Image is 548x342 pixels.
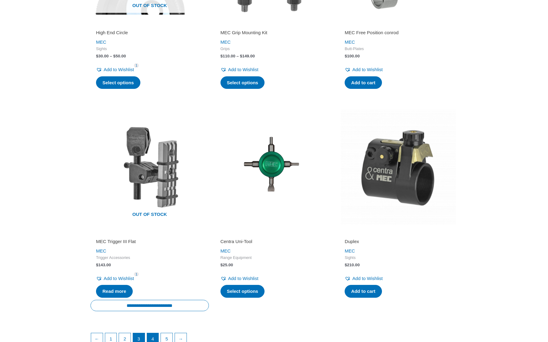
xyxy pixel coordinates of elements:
span: $ [220,263,223,267]
span: $ [345,263,347,267]
h2: High End Circle [96,30,203,36]
a: Add to cart: “Duplex” [345,285,382,298]
a: MEC Trigger III Flat [96,238,203,247]
iframe: Customer reviews powered by Trustpilot [345,230,452,237]
iframe: Customer reviews powered by Trustpilot [220,21,328,28]
a: Add to Wishlist [96,65,134,74]
bdi: 110.00 [220,54,235,58]
span: Trigger Accessories [96,255,203,260]
a: MEC [96,39,106,45]
iframe: Customer reviews powered by Trustpilot [345,21,452,28]
iframe: Customer reviews powered by Trustpilot [96,21,203,28]
h2: MEC Grip Mounting Kit [220,30,328,36]
h2: MEC Trigger III Flat [96,238,203,245]
a: MEC [96,248,106,253]
span: 1 [134,63,139,68]
span: Sights [96,46,203,52]
a: Select options for “High End Circle” [96,76,140,89]
a: Read more about “MEC Trigger III Flat” [96,285,133,298]
bdi: 30.00 [96,54,109,58]
a: Select options for “MEC Grip Mounting Kit” [220,76,265,89]
span: $ [113,54,116,58]
img: MEC Trigger III Flat [91,108,209,226]
bdi: 50.00 [113,54,126,58]
a: MEC [220,39,231,45]
span: Add to Wishlist [104,67,134,72]
bdi: 25.00 [220,263,233,267]
a: Select options for “Centra Uni-Tool” [220,285,265,298]
h2: MEC Free Position conrod [345,30,452,36]
img: Centra Uni-Tool [215,108,333,226]
span: $ [220,54,223,58]
span: – [236,54,239,58]
span: Range Equipment [220,255,328,260]
span: 1 [134,272,139,277]
span: Sights [345,255,452,260]
bdi: 210.00 [345,263,360,267]
span: Out of stock [95,208,204,222]
span: $ [345,54,347,58]
a: MEC Grip Mounting Kit [220,30,328,38]
iframe: Customer reviews powered by Trustpilot [96,230,203,237]
a: Out of stock [91,108,209,226]
span: Add to Wishlist [228,276,258,281]
img: Duplex [339,108,457,226]
a: Duplex [345,238,452,247]
a: MEC [345,248,355,253]
h2: Duplex [345,238,452,245]
a: MEC Free Position conrod [345,30,452,38]
a: Add to Wishlist [345,274,383,283]
span: Add to Wishlist [352,276,383,281]
span: $ [96,54,98,58]
span: Grips [220,46,328,52]
a: Add to Wishlist [220,65,258,74]
span: – [110,54,112,58]
a: MEC [345,39,355,45]
span: Add to Wishlist [104,276,134,281]
a: Centra Uni-Tool [220,238,328,247]
a: High End Circle [96,30,203,38]
h2: Centra Uni-Tool [220,238,328,245]
span: $ [240,54,243,58]
a: Add to Wishlist [96,274,134,283]
span: Butt-Plates [345,46,452,52]
a: MEC [220,248,231,253]
span: $ [96,263,98,267]
bdi: 149.00 [240,54,255,58]
span: Add to Wishlist [228,67,258,72]
a: Add to cart: “MEC Free Position conrod” [345,76,382,89]
iframe: Customer reviews powered by Trustpilot [220,230,328,237]
span: Add to Wishlist [352,67,383,72]
bdi: 100.00 [345,54,360,58]
a: Add to Wishlist [345,65,383,74]
bdi: 143.00 [96,263,111,267]
a: Add to Wishlist [220,274,258,283]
